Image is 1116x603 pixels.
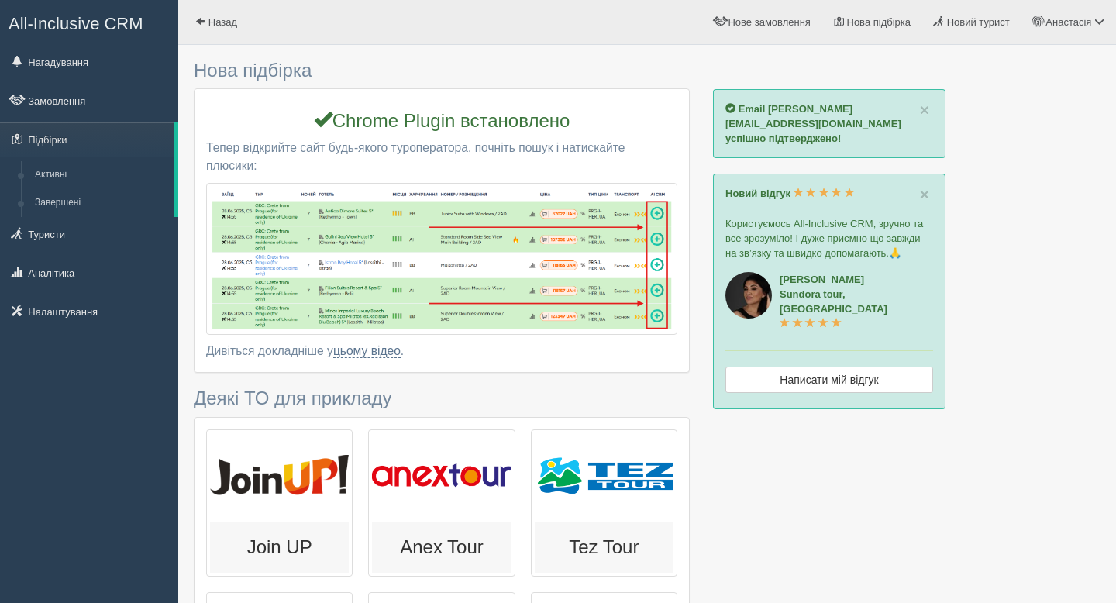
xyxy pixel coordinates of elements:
[206,140,677,175] p: Тепер відкрийте сайт будь-якого туроператора, почніть пошук і натискайте плюсики:
[194,388,690,408] h3: Деякі ТО для прикладу
[28,189,174,217] a: Завершені
[847,16,911,28] span: Нова підбірка
[217,537,342,557] h3: Join UP
[947,16,1010,28] span: Новий турист
[725,367,933,393] a: Написати мій відгук
[379,537,504,557] h3: Anex Tour
[206,343,677,360] div: Дивіться докладніше у .
[1045,16,1091,28] span: Анастасія
[1,1,177,43] a: All-Inclusive CRM
[208,16,237,28] span: Назад
[725,216,933,260] p: Користуємось All-Inclusive CRM, зручно та все зрозуміло! І дуже приємно що завжди на зв’язку та ш...
[920,101,929,119] span: ×
[531,429,677,577] a: Tez Tour
[725,188,855,199] a: Новий відгук
[194,60,690,81] h3: Нова підбірка
[920,186,929,202] button: Close
[206,109,677,131] h3: Chrome Plugin встановлено
[206,429,353,577] a: Join UP
[542,537,666,557] h3: Tez Tour
[725,103,901,144] b: Email [PERSON_NAME][EMAIL_ADDRESS][DOMAIN_NAME] успішно підтверджено!
[920,185,929,203] span: ×
[780,274,887,329] a: [PERSON_NAME]Sundora tour, [GEOGRAPHIC_DATA]
[28,161,174,189] a: Активні
[206,183,677,336] img: search.ua.png
[333,344,401,358] a: цьому відео
[728,16,810,28] span: Нове замовлення
[368,429,515,577] a: Anex Tour
[9,14,143,33] span: All-Inclusive CRM
[920,102,929,118] button: Close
